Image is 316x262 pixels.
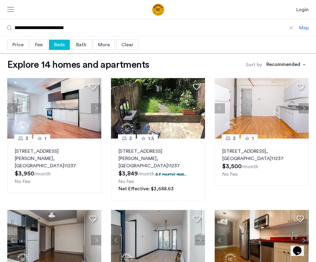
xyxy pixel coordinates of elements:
img: logo [129,4,188,16]
a: Cazamio Logo [129,4,188,16]
button: Previous apartment [111,103,121,113]
span: $3,849 [119,171,138,177]
span: 3 [233,135,236,142]
a: 31[STREET_ADDRESS][PERSON_NAME], [GEOGRAPHIC_DATA]11237No Fee [7,139,101,193]
sub: /month [242,164,258,169]
img: 8515455b-be52-4141-8a40-4c35d33cf98b_638866273458526347.jpeg [215,78,309,139]
p: 0.5 months free... [155,172,187,177]
iframe: chat widget [291,238,310,256]
a: Login [296,6,309,13]
p: [STREET_ADDRESS] 11237 [222,148,301,162]
p: [STREET_ADDRESS][PERSON_NAME] 11237 [119,148,197,169]
span: 1.5 [148,135,154,142]
span: No Fee [119,179,134,184]
button: Next apartment [195,103,205,113]
span: No Fee [15,179,30,184]
button: Previous apartment [215,235,225,245]
button: Next apartment [298,103,309,113]
ng-select: sort-apartment [263,59,309,70]
span: $3,950 [15,171,34,177]
div: Recommended [266,61,300,70]
span: Net Effective: $3,688.63 [119,186,174,191]
div: More [93,40,115,50]
div: Beds [49,40,70,50]
img: 1996_638530473888438054.png [7,78,101,139]
span: 3 [25,135,28,142]
span: No Fee [222,172,238,177]
button: Previous apartment [7,235,18,245]
div: Price [7,40,29,50]
label: Sort by [246,61,262,68]
span: 3 [129,135,132,142]
a: 31.5[STREET_ADDRESS][PERSON_NAME], [GEOGRAPHIC_DATA]112370.5 months free...No FeeNet Effective: $... [111,139,205,200]
img: adfb5aed-36e7-43a6-84ef-77f40efbc032_638872011591756447.png [111,78,205,139]
button: Next apartment [298,235,309,245]
button: Next apartment [195,235,205,245]
span: 1 [252,135,254,142]
button: Next apartment [91,235,101,245]
span: $3,500 [222,163,242,169]
a: 31[STREET_ADDRESS], [GEOGRAPHIC_DATA]11237No Fee [215,139,309,186]
h1: Explore 14 homes and apartments [7,59,149,71]
p: [STREET_ADDRESS][PERSON_NAME] 11237 [15,148,94,169]
button: Next apartment [91,103,101,113]
div: Map [299,24,309,31]
div: Clear [116,40,138,50]
button: Previous apartment [7,103,18,113]
button: Previous apartment [215,103,225,113]
div: Bath [71,40,92,50]
sub: /month [34,172,51,176]
button: Previous apartment [111,235,121,245]
sub: /month [138,172,155,176]
span: 1 [44,135,46,142]
span: Fee [35,42,43,47]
